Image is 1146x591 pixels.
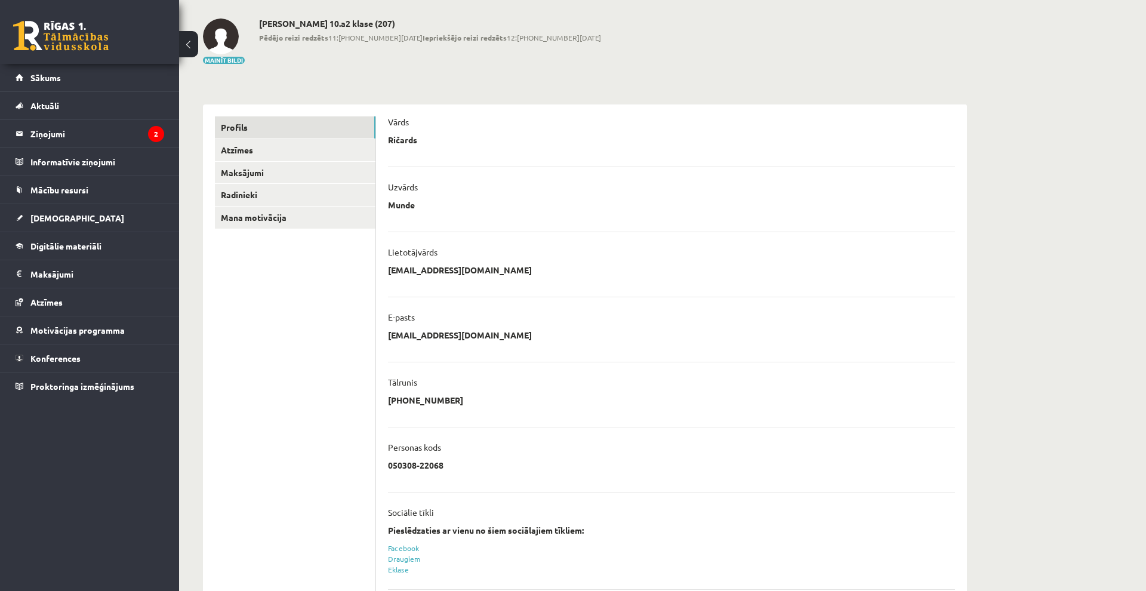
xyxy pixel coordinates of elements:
[388,377,417,387] p: Tālrunis
[203,57,245,64] button: Mainīt bildi
[16,288,164,316] a: Atzīmes
[30,100,59,111] span: Aktuāli
[388,554,421,564] a: Draugiem
[388,565,409,574] a: Eklase
[215,116,375,138] a: Profils
[30,148,164,176] legend: Informatīvie ziņojumi
[30,297,63,307] span: Atzīmes
[30,120,164,147] legend: Ziņojumi
[16,92,164,119] a: Aktuāli
[259,32,601,43] span: 11:[PHONE_NUMBER][DATE] 12:[PHONE_NUMBER][DATE]
[16,120,164,147] a: Ziņojumi2
[30,353,81,364] span: Konferences
[215,207,375,229] a: Mana motivācija
[388,116,409,127] p: Vārds
[148,126,164,142] i: 2
[30,381,134,392] span: Proktoringa izmēģinājums
[16,260,164,288] a: Maksājumi
[388,460,443,470] p: 050308-22068
[203,19,239,54] img: Ričards Munde
[16,204,164,232] a: [DEMOGRAPHIC_DATA]
[388,442,441,453] p: Personas kods
[16,232,164,260] a: Digitālie materiāli
[259,33,328,42] b: Pēdējo reizi redzēts
[16,64,164,91] a: Sākums
[16,316,164,344] a: Motivācijas programma
[30,325,125,335] span: Motivācijas programma
[388,199,415,210] p: Munde
[16,373,164,400] a: Proktoringa izmēģinājums
[16,176,164,204] a: Mācību resursi
[388,330,532,340] p: [EMAIL_ADDRESS][DOMAIN_NAME]
[388,181,418,192] p: Uzvārds
[215,162,375,184] a: Maksājumi
[30,72,61,83] span: Sākums
[388,507,434,518] p: Sociālie tīkli
[388,264,532,275] p: [EMAIL_ADDRESS][DOMAIN_NAME]
[30,184,88,195] span: Mācību resursi
[259,19,601,29] h2: [PERSON_NAME] 10.a2 klase (207)
[30,241,101,251] span: Digitālie materiāli
[388,395,463,405] p: [PHONE_NUMBER]
[388,134,417,145] p: Ričards
[215,139,375,161] a: Atzīmes
[423,33,507,42] b: Iepriekšējo reizi redzēts
[388,247,438,257] p: Lietotājvārds
[388,525,584,535] strong: Pieslēdzaties ar vienu no šiem sociālajiem tīkliem:
[30,213,124,223] span: [DEMOGRAPHIC_DATA]
[16,148,164,176] a: Informatīvie ziņojumi
[13,21,109,51] a: Rīgas 1. Tālmācības vidusskola
[16,344,164,372] a: Konferences
[215,184,375,206] a: Radinieki
[30,260,164,288] legend: Maksājumi
[388,312,415,322] p: E-pasts
[388,543,419,553] a: Facebook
